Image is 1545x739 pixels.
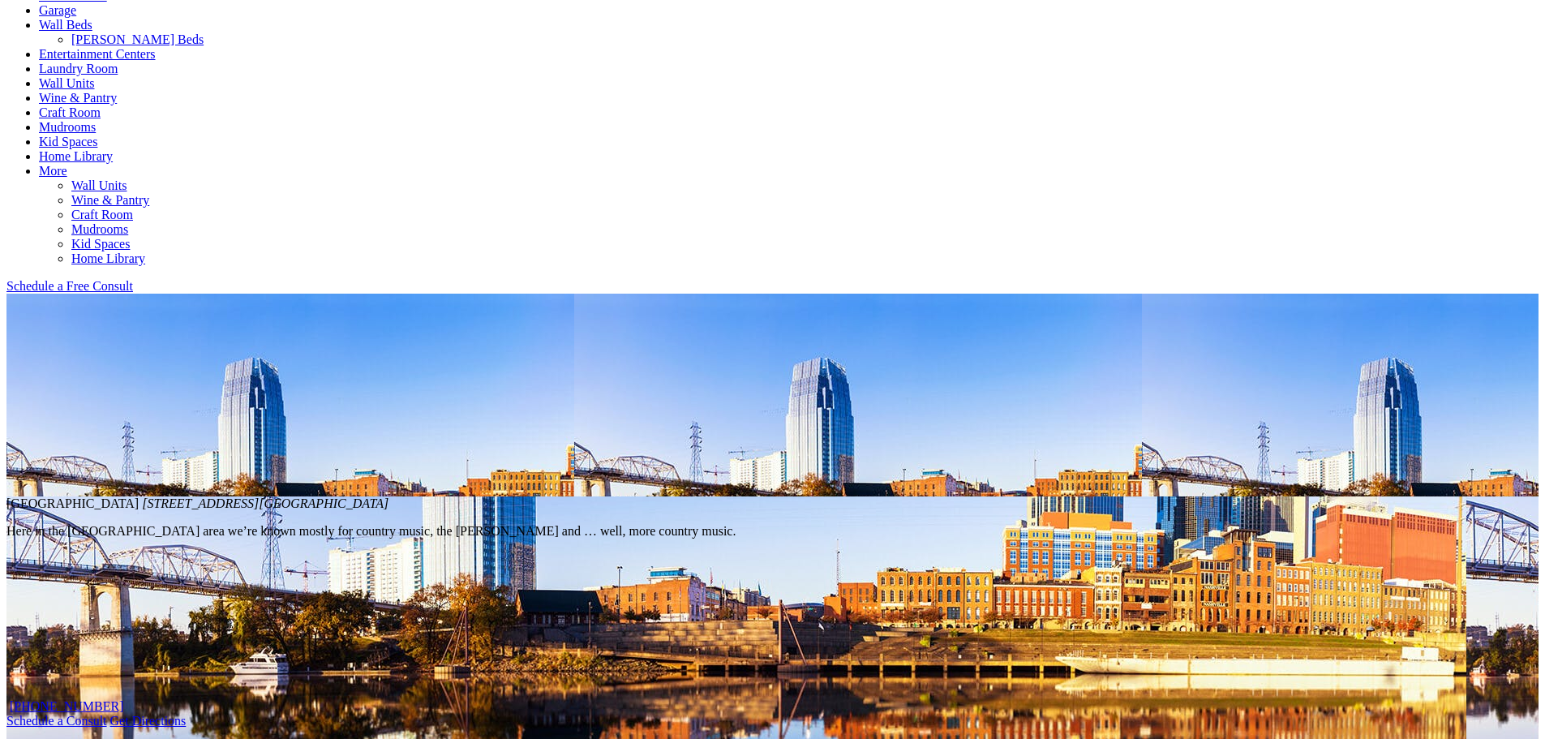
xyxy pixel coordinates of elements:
span: [GEOGRAPHIC_DATA] [259,496,388,510]
span: [GEOGRAPHIC_DATA] [6,496,139,510]
a: Wall Units [39,76,94,90]
a: Kid Spaces [39,135,97,148]
p: Here in the [GEOGRAPHIC_DATA] area we’re known mostly for country music, the [PERSON_NAME] and … ... [6,524,1539,539]
a: Home Library [71,251,145,265]
a: Mudrooms [39,120,96,134]
a: Wall Beds [39,18,92,32]
a: Mudrooms [71,222,128,236]
a: Craft Room [71,208,133,221]
a: Laundry Room [39,62,118,75]
a: Wall Units [71,178,127,192]
em: [STREET_ADDRESS] [142,496,388,510]
a: [PHONE_NUMBER] [10,699,123,713]
a: Entertainment Centers [39,47,156,61]
a: Garage [39,3,76,17]
a: More menu text will display only on big screen [39,164,67,178]
a: Schedule a Free Consult (opens a dropdown menu) [6,279,133,293]
a: Craft Room [39,105,101,119]
a: Wine & Pantry [39,91,117,105]
a: Schedule a Consult [6,714,107,728]
a: Wine & Pantry [71,193,149,207]
a: [PERSON_NAME] Beds [71,32,204,46]
a: Home Library [39,149,113,163]
a: Click Get Directions to get location on google map [110,714,187,728]
a: Kid Spaces [71,237,130,251]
